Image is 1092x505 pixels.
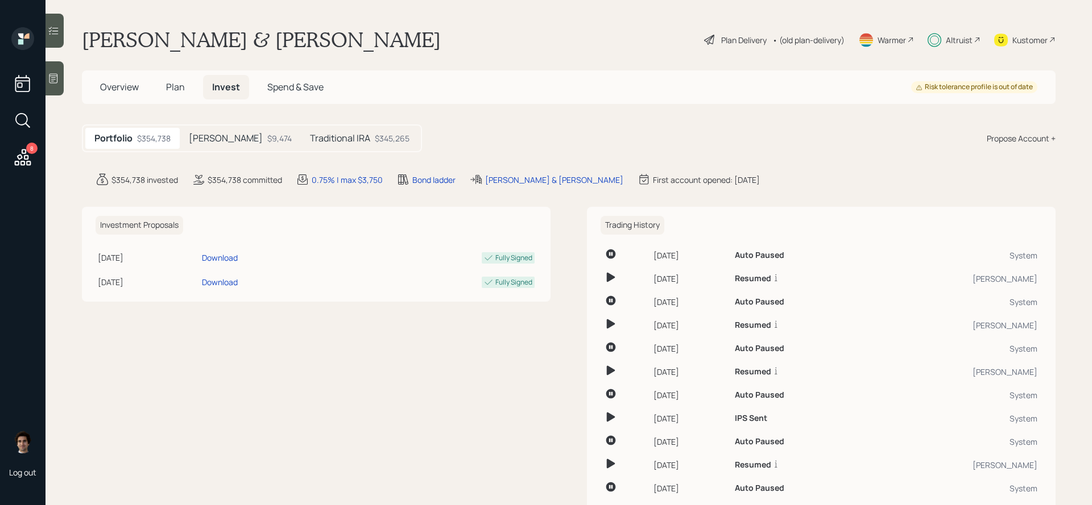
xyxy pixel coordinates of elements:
div: [PERSON_NAME] [872,273,1037,285]
div: [DATE] [653,273,726,285]
div: System [872,436,1037,448]
span: Overview [100,81,139,93]
div: System [872,296,1037,308]
div: • (old plan-delivery) [772,34,845,46]
h1: [PERSON_NAME] & [PERSON_NAME] [82,27,441,52]
div: Log out [9,467,36,478]
div: [PERSON_NAME] [872,366,1037,378]
div: [PERSON_NAME] [872,459,1037,471]
div: [DATE] [98,252,197,264]
div: Fully Signed [495,277,532,287]
div: [DATE] [653,319,726,331]
div: Download [202,252,238,264]
h6: Resumed [735,320,771,330]
div: Bond ladder [412,174,456,186]
h6: IPS Sent [735,414,767,423]
div: [DATE] [653,366,726,378]
h6: Resumed [735,367,771,377]
span: Plan [166,81,185,93]
div: Propose Account + [987,132,1056,144]
div: [DATE] [653,459,726,471]
div: $354,738 invested [111,174,178,186]
div: $345,265 [375,132,409,144]
div: [DATE] [653,249,726,261]
div: Warmer [878,34,906,46]
div: [DATE] [653,296,726,308]
h6: Investment Proposals [96,216,183,235]
div: System [872,249,1037,261]
h6: Resumed [735,274,771,283]
div: $9,474 [267,132,292,144]
div: Altruist [946,34,973,46]
div: [DATE] [653,412,726,424]
div: [DATE] [653,436,726,448]
span: Spend & Save [267,81,324,93]
div: Plan Delivery [721,34,767,46]
div: 8 [26,143,38,154]
h5: Traditional IRA [310,133,370,144]
div: Risk tolerance profile is out of date [916,82,1033,92]
h6: Trading History [601,216,664,235]
div: [DATE] [98,276,197,288]
h5: [PERSON_NAME] [189,133,263,144]
img: harrison-schaefer-headshot-2.png [11,431,34,453]
h6: Auto Paused [735,437,784,446]
h6: Auto Paused [735,344,784,353]
h6: Auto Paused [735,251,784,260]
div: System [872,343,1037,354]
div: Fully Signed [495,253,532,263]
div: [DATE] [653,482,726,494]
div: First account opened: [DATE] [653,174,760,186]
div: Download [202,276,238,288]
div: 0.75% | max $3,750 [312,174,383,186]
div: [DATE] [653,389,726,401]
div: System [872,389,1037,401]
div: [PERSON_NAME] & [PERSON_NAME] [485,174,623,186]
h6: Resumed [735,460,771,470]
div: $354,738 committed [208,174,282,186]
h5: Portfolio [94,133,133,144]
h6: Auto Paused [735,483,784,493]
div: $354,738 [137,132,171,144]
div: [DATE] [653,343,726,354]
div: Kustomer [1012,34,1048,46]
h6: Auto Paused [735,390,784,400]
h6: Auto Paused [735,297,784,307]
div: System [872,482,1037,494]
div: [PERSON_NAME] [872,319,1037,331]
span: Invest [212,81,240,93]
div: System [872,412,1037,424]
